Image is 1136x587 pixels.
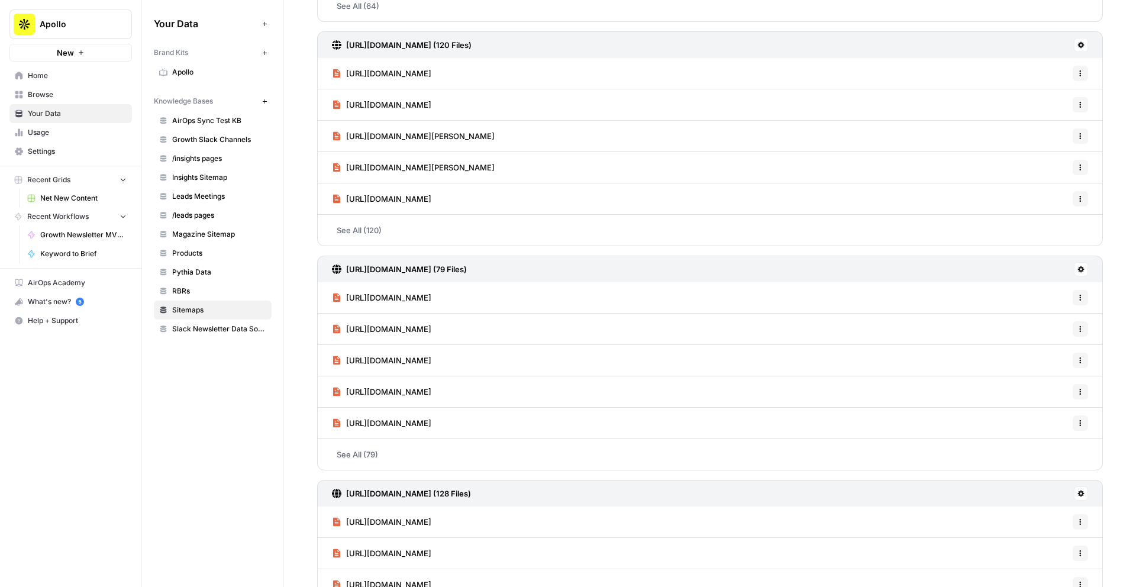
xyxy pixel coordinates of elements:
span: Leads Meetings [172,191,266,202]
a: 5 [76,298,84,306]
a: [URL][DOMAIN_NAME] [332,183,431,214]
a: Pythia Data [154,263,272,282]
button: New [9,44,132,62]
span: Sitemaps [172,305,266,315]
a: [URL][DOMAIN_NAME] [332,408,431,438]
span: Products [172,248,266,259]
span: [URL][DOMAIN_NAME] [346,67,431,79]
div: What's new? [10,293,131,311]
span: RBRs [172,286,266,296]
a: RBRs [154,282,272,301]
a: [URL][DOMAIN_NAME] [332,58,431,89]
a: [URL][DOMAIN_NAME] [332,376,431,407]
h3: [URL][DOMAIN_NAME] (128 Files) [346,488,471,499]
a: Home [9,66,132,85]
span: [URL][DOMAIN_NAME] [346,292,431,304]
span: [URL][DOMAIN_NAME] [346,547,431,559]
a: Magazine Sitemap [154,225,272,244]
span: /leads pages [172,210,266,221]
span: Your Data [28,108,127,119]
a: Your Data [9,104,132,123]
span: [URL][DOMAIN_NAME][PERSON_NAME] [346,162,495,173]
a: Apollo [154,63,272,82]
span: [URL][DOMAIN_NAME] [346,386,431,398]
a: See All (120) [317,215,1103,246]
span: Slack Newsletter Data Source Test [DATE] [172,324,266,334]
a: Settings [9,142,132,161]
span: Home [28,70,127,81]
a: [URL][DOMAIN_NAME] [332,507,431,537]
a: Net New Content [22,189,132,208]
span: [URL][DOMAIN_NAME] [346,516,431,528]
a: Keyword to Brief [22,244,132,263]
span: Recent Workflows [27,211,89,222]
span: Apollo [172,67,266,78]
span: Settings [28,146,127,157]
span: Insights Sitemap [172,172,266,183]
button: Workspace: Apollo [9,9,132,39]
a: Slack Newsletter Data Source Test [DATE] [154,320,272,338]
span: Net New Content [40,193,127,204]
a: /insights pages [154,149,272,168]
span: Keyword to Brief [40,249,127,259]
span: Pythia Data [172,267,266,278]
a: [URL][DOMAIN_NAME] (79 Files) [332,256,467,282]
a: [URL][DOMAIN_NAME] [332,314,431,344]
a: Growth Newsletter MVP 1.1 [22,225,132,244]
span: [URL][DOMAIN_NAME] [346,354,431,366]
a: Browse [9,85,132,104]
h3: [URL][DOMAIN_NAME] (120 Files) [346,39,472,51]
a: Products [154,244,272,263]
a: Usage [9,123,132,142]
a: /leads pages [154,206,272,225]
a: Sitemaps [154,301,272,320]
span: New [57,47,74,59]
span: Growth Newsletter MVP 1.1 [40,230,127,240]
a: See All (79) [317,439,1103,470]
span: [URL][DOMAIN_NAME] [346,323,431,335]
span: Knowledge Bases [154,96,213,107]
span: [URL][DOMAIN_NAME][PERSON_NAME] [346,130,495,142]
span: Usage [28,127,127,138]
span: [URL][DOMAIN_NAME] [346,417,431,429]
a: Leads Meetings [154,187,272,206]
a: [URL][DOMAIN_NAME] (128 Files) [332,480,471,507]
a: [URL][DOMAIN_NAME] (120 Files) [332,32,472,58]
a: Growth Slack Channels [154,130,272,149]
span: Browse [28,89,127,100]
button: Help + Support [9,311,132,330]
a: [URL][DOMAIN_NAME] [332,345,431,376]
span: Apollo [40,18,111,30]
a: [URL][DOMAIN_NAME] [332,89,431,120]
span: Help + Support [28,315,127,326]
button: What's new? 5 [9,292,132,311]
img: Apollo Logo [14,14,35,35]
span: /insights pages [172,153,266,164]
a: Insights Sitemap [154,168,272,187]
a: [URL][DOMAIN_NAME][PERSON_NAME] [332,121,495,151]
button: Recent Workflows [9,208,132,225]
span: [URL][DOMAIN_NAME] [346,99,431,111]
span: Growth Slack Channels [172,134,266,145]
span: Your Data [154,17,257,31]
a: [URL][DOMAIN_NAME] [332,282,431,313]
h3: [URL][DOMAIN_NAME] (79 Files) [346,263,467,275]
a: [URL][DOMAIN_NAME][PERSON_NAME] [332,152,495,183]
span: Magazine Sitemap [172,229,266,240]
a: [URL][DOMAIN_NAME] [332,538,431,569]
text: 5 [78,299,81,305]
span: [URL][DOMAIN_NAME] [346,193,431,205]
span: Recent Grids [27,175,70,185]
span: AirOps Academy [28,278,127,288]
button: Recent Grids [9,171,132,189]
a: AirOps Academy [9,273,132,292]
span: Brand Kits [154,47,188,58]
span: AirOps Sync Test KB [172,115,266,126]
a: AirOps Sync Test KB [154,111,272,130]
